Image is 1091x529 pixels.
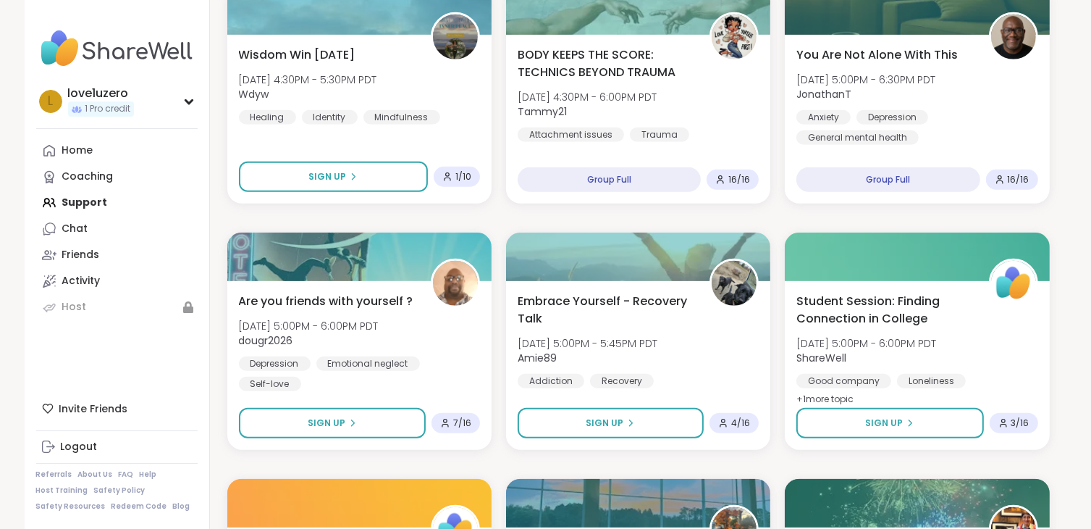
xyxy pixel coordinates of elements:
[36,138,198,164] a: Home
[455,171,471,183] span: 1 / 10
[586,417,623,430] span: Sign Up
[36,164,198,190] a: Coaching
[239,357,311,371] div: Depression
[518,90,657,104] span: [DATE] 4:30PM - 6:00PM PDT
[62,170,114,184] div: Coaching
[728,174,750,186] span: 16 / 16
[453,417,471,429] span: 7 / 16
[62,248,100,262] div: Friends
[731,417,750,429] span: 4 / 16
[712,14,757,59] img: Tammy21
[62,274,101,288] div: Activity
[712,261,757,306] img: Amie89
[518,374,584,388] div: Addiction
[140,470,157,480] a: Help
[85,103,131,115] span: 1 Pro credit
[518,104,567,119] b: Tammy21
[302,110,358,125] div: Identity
[518,351,557,365] b: Amie89
[239,162,428,192] button: Sign Up
[62,222,88,236] div: Chat
[239,87,269,101] b: Wdyw
[239,408,426,438] button: Sign Up
[62,300,87,315] div: Host
[36,23,198,74] img: ShareWell Nav Logo
[308,417,345,430] span: Sign Up
[239,377,301,391] div: Self-love
[308,170,346,183] span: Sign Up
[1008,174,1029,186] span: 16 / 16
[518,293,694,328] span: Embrace Yourself - Recovery Talk
[36,434,198,460] a: Logout
[796,46,958,64] span: You Are Not Alone With This
[239,293,413,310] span: Are you friends with yourself ?
[796,374,891,388] div: Good company
[68,86,134,101] div: love1uzero
[36,216,198,242] a: Chat
[36,268,198,294] a: Activity
[78,470,113,480] a: About Us
[518,128,624,142] div: Attachment issues
[36,470,72,480] a: Referrals
[518,336,657,351] span: [DATE] 5:00PM - 5:45PM PDT
[111,501,167,512] a: Redeem Code
[239,110,296,125] div: Healing
[796,130,919,145] div: General mental health
[433,14,478,59] img: Wdyw
[36,294,198,320] a: Host
[630,128,689,142] div: Trauma
[865,417,903,430] span: Sign Up
[62,143,93,158] div: Home
[518,167,701,192] div: Group Full
[36,501,106,512] a: Safety Resources
[796,336,936,351] span: [DATE] 5:00PM - 6:00PM PDT
[856,110,928,125] div: Depression
[796,167,980,192] div: Group Full
[991,261,1036,306] img: ShareWell
[94,486,146,496] a: Safety Policy
[433,261,478,306] img: dougr2026
[796,293,972,328] span: Student Session: Finding Connection in College
[119,470,134,480] a: FAQ
[363,110,440,125] div: Mindfulness
[316,357,420,371] div: Emotional neglect
[36,396,198,422] div: Invite Friends
[61,440,98,454] div: Logout
[991,14,1036,59] img: JonathanT
[796,110,851,125] div: Anxiety
[48,92,53,111] span: l
[36,242,198,268] a: Friends
[796,87,851,101] b: JonathanT
[239,46,355,64] span: Wisdom Win [DATE]
[796,72,935,87] span: [DATE] 5:00PM - 6:30PM PDT
[518,46,694,81] span: BODY KEEPS THE SCORE: TECHNICS BEYOND TRAUMA
[1011,417,1029,429] span: 3 / 16
[796,408,983,438] button: Sign Up
[239,72,377,87] span: [DATE] 4:30PM - 5:30PM PDT
[173,501,190,512] a: Blog
[239,333,293,348] b: dougr2026
[239,319,379,333] span: [DATE] 5:00PM - 6:00PM PDT
[518,408,704,438] button: Sign Up
[897,374,966,388] div: Loneliness
[590,374,654,388] div: Recovery
[796,351,846,365] b: ShareWell
[36,486,88,496] a: Host Training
